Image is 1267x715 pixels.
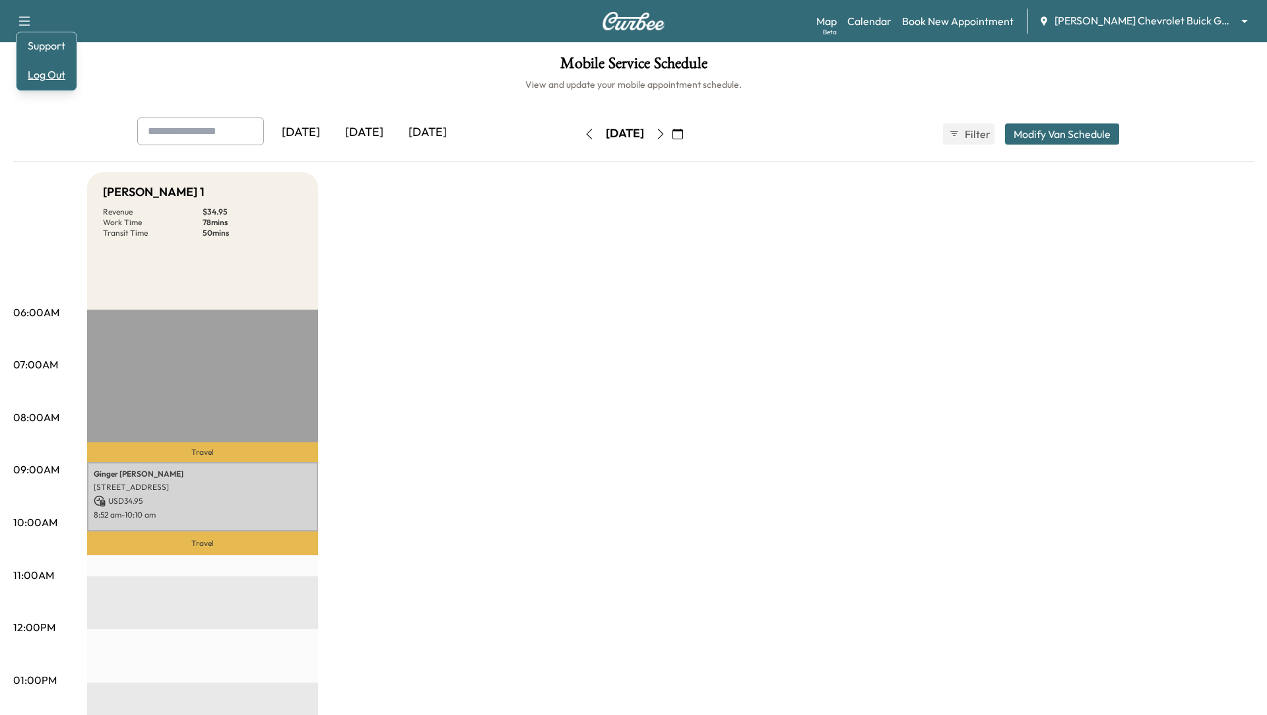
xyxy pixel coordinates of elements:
span: Filter [965,126,989,142]
p: Ginger [PERSON_NAME] [94,469,311,479]
p: [STREET_ADDRESS] [94,482,311,493]
p: 78 mins [203,217,302,228]
a: Calendar [847,13,892,29]
p: 12:00PM [13,619,55,635]
h6: View and update your mobile appointment schedule. [13,78,1254,91]
button: Modify Van Schedule [1005,123,1119,145]
p: 06:00AM [13,304,59,320]
p: Work Time [103,217,203,228]
a: Book New Appointment [902,13,1014,29]
p: Transit Time [103,228,203,238]
p: $ 34.95 [203,207,302,217]
button: Filter [943,123,994,145]
p: USD 34.95 [94,495,311,507]
img: Curbee Logo [602,12,665,30]
button: Log Out [22,64,71,85]
div: [DATE] [269,118,333,148]
p: Revenue [103,207,203,217]
p: 01:00PM [13,672,57,688]
p: 08:00AM [13,409,59,425]
div: [DATE] [333,118,396,148]
a: MapBeta [816,13,837,29]
a: Support [22,38,71,53]
p: 09:00AM [13,461,59,477]
span: [PERSON_NAME] Chevrolet Buick GMC [1055,13,1235,28]
h1: Mobile Service Schedule [13,55,1254,78]
div: [DATE] [396,118,459,148]
div: Beta [823,27,837,37]
p: 07:00AM [13,357,58,372]
p: 10:00AM [13,514,57,530]
p: Travel [87,442,318,462]
p: 8:52 am - 10:10 am [94,510,311,520]
h5: [PERSON_NAME] 1 [103,183,205,201]
p: Travel [87,531,318,555]
div: [DATE] [606,125,644,142]
p: 11:00AM [13,567,54,583]
p: 50 mins [203,228,302,238]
